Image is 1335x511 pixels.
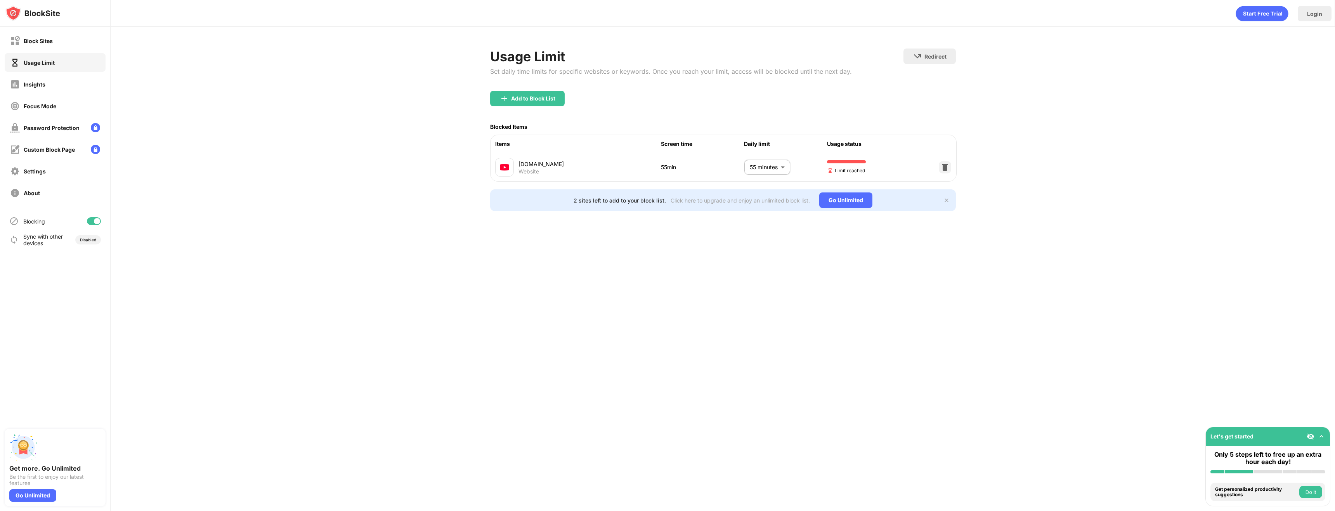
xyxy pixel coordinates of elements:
[1210,433,1254,440] div: Let's get started
[490,123,527,130] div: Blocked Items
[943,197,950,203] img: x-button.svg
[10,145,20,154] img: customize-block-page-off.svg
[10,58,20,68] img: time-usage-on.svg
[1215,487,1297,498] div: Get personalized productivity suggestions
[24,103,56,109] div: Focus Mode
[24,168,46,175] div: Settings
[9,433,37,461] img: push-unlimited.svg
[23,233,63,246] div: Sync with other devices
[495,140,661,148] div: Items
[10,36,20,46] img: block-off.svg
[1236,6,1288,21] div: animation
[661,163,744,171] div: 55min
[1307,10,1322,17] div: Login
[1210,451,1325,466] div: Only 5 steps left to free up an extra hour each day!
[9,217,19,226] img: blocking-icon.svg
[24,38,53,44] div: Block Sites
[500,163,509,172] img: favicons
[91,123,100,132] img: lock-menu.svg
[10,166,20,176] img: settings-off.svg
[24,59,55,66] div: Usage Limit
[80,237,96,242] div: Disabled
[518,168,539,175] div: Website
[91,145,100,154] img: lock-menu.svg
[9,474,101,486] div: Be the first to enjoy our latest features
[819,192,872,208] div: Go Unlimited
[9,235,19,244] img: sync-icon.svg
[490,49,852,64] div: Usage Limit
[24,81,45,88] div: Insights
[827,167,865,174] span: Limit reached
[924,53,947,60] div: Redirect
[744,140,827,148] div: Daily limit
[24,146,75,153] div: Custom Block Page
[10,80,20,89] img: insights-off.svg
[661,140,744,148] div: Screen time
[24,190,40,196] div: About
[1299,486,1322,498] button: Do it
[24,125,80,131] div: Password Protection
[10,101,20,111] img: focus-off.svg
[10,188,20,198] img: about-off.svg
[750,163,778,171] p: 55 minutes
[9,489,56,502] div: Go Unlimited
[574,197,666,204] div: 2 sites left to add to your block list.
[23,218,45,225] div: Blocking
[10,123,20,133] img: password-protection-off.svg
[490,68,852,75] div: Set daily time limits for specific websites or keywords. Once you reach your limit, access will b...
[1318,433,1325,440] img: omni-setup-toggle.svg
[671,197,810,204] div: Click here to upgrade and enjoy an unlimited block list.
[518,160,661,168] div: [DOMAIN_NAME]
[5,5,60,21] img: logo-blocksite.svg
[1307,433,1314,440] img: eye-not-visible.svg
[827,168,833,174] img: hourglass-end.svg
[511,95,555,102] div: Add to Block List
[827,140,910,148] div: Usage status
[9,464,101,472] div: Get more. Go Unlimited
